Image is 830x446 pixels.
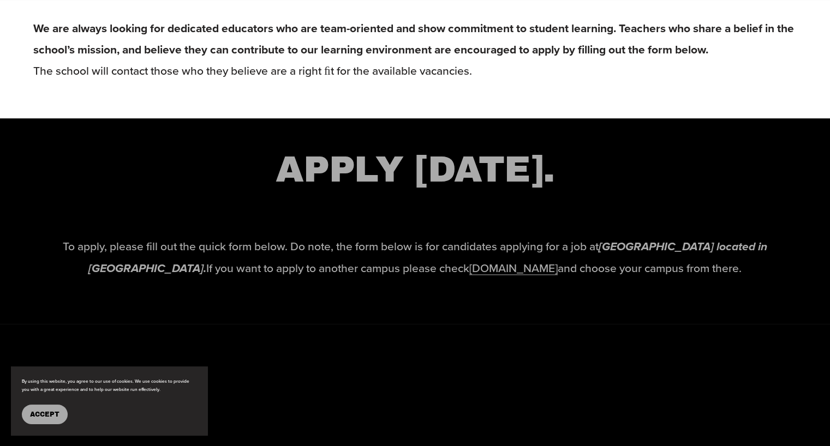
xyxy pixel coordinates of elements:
[11,366,207,435] section: Cookie banner
[88,240,770,276] em: [GEOGRAPHIC_DATA] located in [GEOGRAPHIC_DATA].
[22,377,196,394] p: By using this website, you agree to our use of cookies. We use cookies to provide you with a grea...
[22,405,68,424] button: Accept
[33,146,797,194] h2: APPLY [DATE].
[30,411,59,418] span: Accept
[469,260,558,276] a: [DOMAIN_NAME]
[33,236,797,279] p: To apply, please fill out the quick form below. Do note, the form below is for candidates applyin...
[33,20,797,58] strong: We are always looking for dedicated educators who are team-oriented and show commitment to studen...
